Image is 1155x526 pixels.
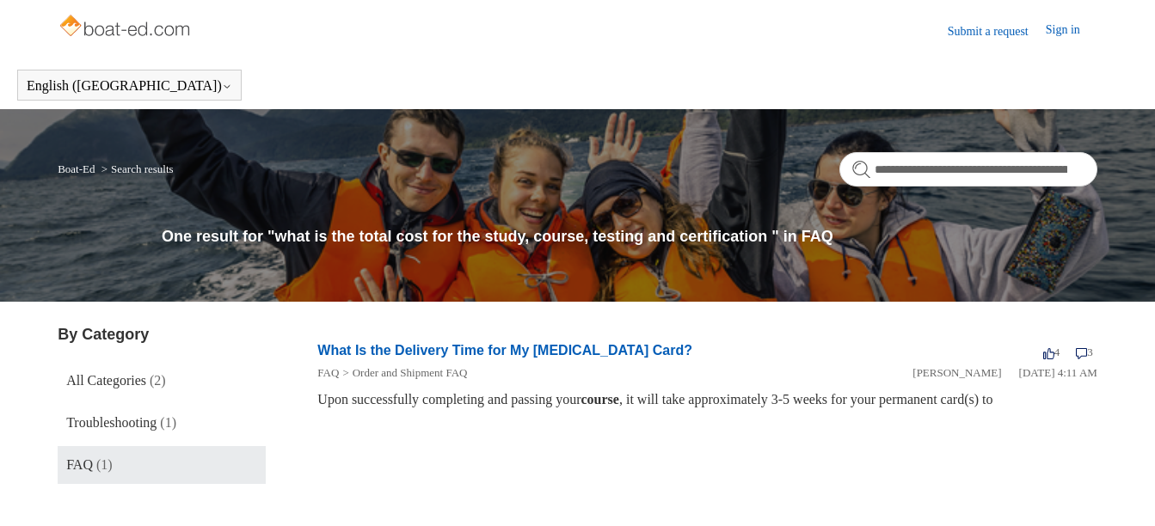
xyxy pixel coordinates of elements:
input: Search [839,152,1097,187]
span: (2) [150,373,166,388]
li: [PERSON_NAME] [912,364,1001,382]
a: Order and Shipment FAQ [353,366,468,379]
span: FAQ [66,457,93,472]
h1: One result for "what is the total cost for the study, course, testing and certification " in FAQ [162,225,1097,248]
a: Sign in [1046,21,1097,41]
span: All Categories [66,373,146,388]
a: FAQ [317,366,339,379]
span: (1) [160,415,176,430]
img: Boat-Ed Help Center home page [58,10,194,45]
li: Search results [98,162,174,175]
li: Boat-Ed [58,162,98,175]
em: course [581,392,619,407]
span: 4 [1043,346,1060,358]
span: Troubleshooting [66,415,157,430]
h3: By Category [58,323,266,346]
a: FAQ (1) [58,446,266,484]
span: (1) [96,457,113,472]
button: English ([GEOGRAPHIC_DATA]) [27,78,232,94]
div: Upon successfully completing and passing your , it will take approximately 3-5 weeks for your per... [317,389,1097,410]
li: FAQ [317,364,339,382]
li: Order and Shipment FAQ [339,364,467,382]
a: Submit a request [948,22,1046,40]
a: What Is the Delivery Time for My [MEDICAL_DATA] Card? [317,343,692,358]
a: All Categories (2) [58,362,266,400]
span: 3 [1076,346,1093,358]
time: 03/14/2022, 04:11 [1019,366,1097,379]
a: Boat-Ed [58,162,95,175]
a: Troubleshooting (1) [58,404,266,442]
